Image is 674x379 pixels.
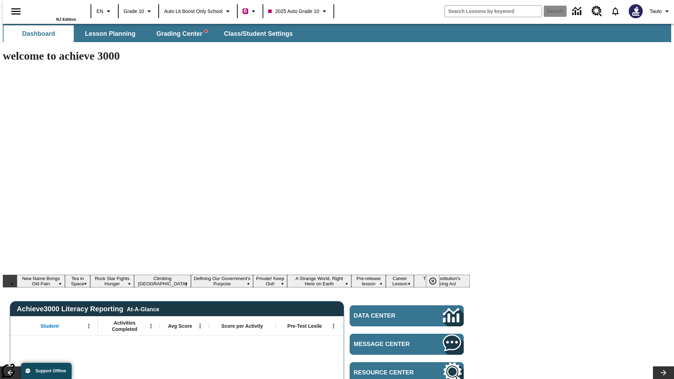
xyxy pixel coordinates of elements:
[288,323,322,329] span: Pre-Test Lexile
[121,5,156,18] button: Grade: Grade 10, Select a grade
[124,8,144,15] span: Grade 10
[31,2,76,21] div: Home
[287,275,351,287] button: Slide 7 A Strange World, Right Here on Earth
[56,17,76,21] span: NJ Edition
[426,275,440,287] button: Pause
[168,323,192,329] span: Avg Score
[244,7,247,15] span: B
[3,49,470,62] h1: welcome to achieve 3000
[218,25,298,42] button: Class/Student Settings
[240,5,260,18] button: Boost Class color is violet red. Change class color
[351,275,386,287] button: Slide 8 Pre-release lesson
[90,275,134,287] button: Slide 3 Rock Star Fights Hunger
[568,2,587,21] a: Data Center
[35,368,66,373] span: Support Offline
[40,323,59,329] span: Student
[85,30,136,38] span: Lesson Planning
[17,305,159,313] span: Achieve3000 Literacy Reporting
[445,6,542,17] input: search field
[191,275,253,287] button: Slide 5 Defining Our Government's Purpose
[629,4,643,18] img: Avatar
[22,30,55,38] span: Dashboard
[354,341,422,348] span: Message Center
[156,30,207,38] span: Grading Center
[93,5,116,18] button: Language: EN, Select a language
[21,363,72,379] button: Support Offline
[224,30,293,38] span: Class/Student Settings
[647,5,674,18] button: Profile/Settings
[265,5,331,18] button: Class: 2025 Auto Grade 10, Select your class
[134,275,191,287] button: Slide 4 Climbing Mount Tai
[354,312,419,319] span: Data Center
[127,305,159,313] div: At-A-Glance
[653,366,674,379] button: Lesson carousel, Next
[414,275,470,287] button: Slide 10 The Constitution's Balancing Act
[147,25,217,42] button: Grading Center
[386,275,414,287] button: Slide 9 Career Lesson
[146,321,156,331] button: Open Menu
[97,8,103,15] span: EN
[101,320,148,332] span: Activities Completed
[161,5,235,18] button: School: Auto Lit Boost only School, Select your school
[253,275,287,287] button: Slide 6 Private! Keep Out!
[625,2,647,20] button: Select a new avatar
[65,275,90,287] button: Slide 2 Tea in Space
[17,275,65,287] button: Slide 1 New Name Brings Old Pain
[587,2,606,21] a: Resource Center, Will open in new tab
[650,8,662,15] span: Tauto
[205,30,207,33] svg: writing assistant alert
[350,334,464,355] a: Message Center
[426,275,447,287] div: Pause
[6,1,26,22] button: Open side menu
[328,321,339,331] button: Open Menu
[3,24,671,42] div: SubNavbar
[4,25,74,42] button: Dashboard
[268,8,319,15] span: 2025 Auto Grade 10
[84,321,94,331] button: Open Menu
[31,3,76,17] a: Home
[75,25,145,42] button: Lesson Planning
[606,2,625,20] a: Notifications
[195,321,205,331] button: Open Menu
[354,369,422,376] span: Resource Center
[164,8,223,15] span: Auto Lit Boost only School
[3,25,299,42] div: SubNavbar
[222,323,263,329] span: Score per Activity
[350,305,464,326] a: Data Center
